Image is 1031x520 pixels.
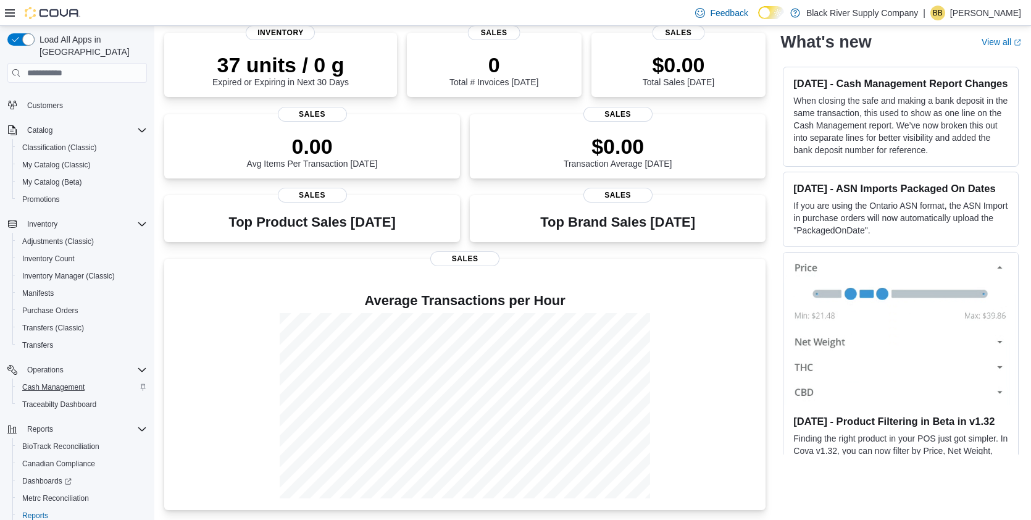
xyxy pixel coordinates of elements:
[12,285,152,302] button: Manifests
[27,125,52,135] span: Catalog
[246,25,315,40] span: Inventory
[17,380,90,395] a: Cash Management
[12,319,152,337] button: Transfers (Classic)
[923,6,925,20] p: |
[17,234,99,249] a: Adjustments (Classic)
[27,424,53,434] span: Reports
[278,107,347,122] span: Sales
[212,52,349,87] div: Expired or Expiring in Next 30 Days
[212,52,349,77] p: 37 units / 0 g
[17,157,147,172] span: My Catalog (Classic)
[2,361,152,379] button: Operations
[17,251,80,266] a: Inventory Count
[22,363,69,377] button: Operations
[12,191,152,208] button: Promotions
[12,233,152,250] button: Adjustments (Classic)
[2,96,152,114] button: Customers
[35,33,147,58] span: Load All Apps in [GEOGRAPHIC_DATA]
[12,490,152,507] button: Metrc Reconciliation
[22,160,91,170] span: My Catalog (Classic)
[17,491,147,506] span: Metrc Reconciliation
[449,52,538,87] div: Total # Invoices [DATE]
[17,157,96,172] a: My Catalog (Classic)
[950,6,1021,20] p: [PERSON_NAME]
[22,254,75,264] span: Inventory Count
[247,134,378,159] p: 0.00
[17,140,102,155] a: Classification (Classic)
[22,323,84,333] span: Transfers (Classic)
[22,123,57,138] button: Catalog
[449,52,538,77] p: 0
[12,455,152,472] button: Canadian Compliance
[22,459,95,469] span: Canadian Compliance
[17,192,147,207] span: Promotions
[793,415,1008,427] h3: [DATE] - Product Filtering in Beta in v1.32
[17,234,147,249] span: Adjustments (Classic)
[22,217,62,232] button: Inventory
[22,400,96,409] span: Traceabilty Dashboard
[780,32,871,52] h2: What's new
[22,422,58,437] button: Reports
[564,134,672,169] div: Transaction Average [DATE]
[540,215,695,230] h3: Top Brand Sales [DATE]
[806,6,918,20] p: Black River Supply Company
[17,175,87,190] a: My Catalog (Beta)
[17,338,147,353] span: Transfers
[583,107,653,122] span: Sales
[17,456,100,471] a: Canadian Compliance
[22,97,147,112] span: Customers
[643,52,714,87] div: Total Sales [DATE]
[17,439,104,454] a: BioTrack Reconciliation
[12,139,152,156] button: Classification (Classic)
[17,321,89,335] a: Transfers (Classic)
[17,491,94,506] a: Metrc Reconciliation
[793,77,1008,90] h3: [DATE] - Cash Management Report Changes
[22,98,68,113] a: Customers
[25,7,80,19] img: Cova
[982,37,1021,47] a: View allExternal link
[933,6,943,20] span: BB
[17,192,65,207] a: Promotions
[12,250,152,267] button: Inventory Count
[2,216,152,233] button: Inventory
[564,134,672,159] p: $0.00
[583,188,653,203] span: Sales
[22,195,60,204] span: Promotions
[17,321,147,335] span: Transfers (Classic)
[793,199,1008,237] p: If you are using the Ontario ASN format, the ASN Import in purchase orders will now automatically...
[12,472,152,490] a: Dashboards
[12,438,152,455] button: BioTrack Reconciliation
[17,175,147,190] span: My Catalog (Beta)
[247,134,378,169] div: Avg Items Per Transaction [DATE]
[17,474,147,489] span: Dashboards
[228,215,395,230] h3: Top Product Sales [DATE]
[17,269,147,283] span: Inventory Manager (Classic)
[17,286,147,301] span: Manifests
[12,156,152,174] button: My Catalog (Classic)
[17,286,59,301] a: Manifests
[12,174,152,191] button: My Catalog (Beta)
[22,177,82,187] span: My Catalog (Beta)
[2,421,152,438] button: Reports
[22,271,115,281] span: Inventory Manager (Classic)
[27,101,63,111] span: Customers
[930,6,945,20] div: Brandon Blount
[22,123,147,138] span: Catalog
[22,382,85,392] span: Cash Management
[758,6,784,19] input: Dark Mode
[174,293,756,308] h4: Average Transactions per Hour
[12,396,152,413] button: Traceabilty Dashboard
[12,302,152,319] button: Purchase Orders
[17,397,147,412] span: Traceabilty Dashboard
[710,7,748,19] span: Feedback
[2,122,152,139] button: Catalog
[758,19,759,20] span: Dark Mode
[17,140,147,155] span: Classification (Classic)
[468,25,520,40] span: Sales
[22,143,97,153] span: Classification (Classic)
[27,219,57,229] span: Inventory
[22,288,54,298] span: Manifests
[17,303,83,318] a: Purchase Orders
[22,422,147,437] span: Reports
[22,237,94,246] span: Adjustments (Classic)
